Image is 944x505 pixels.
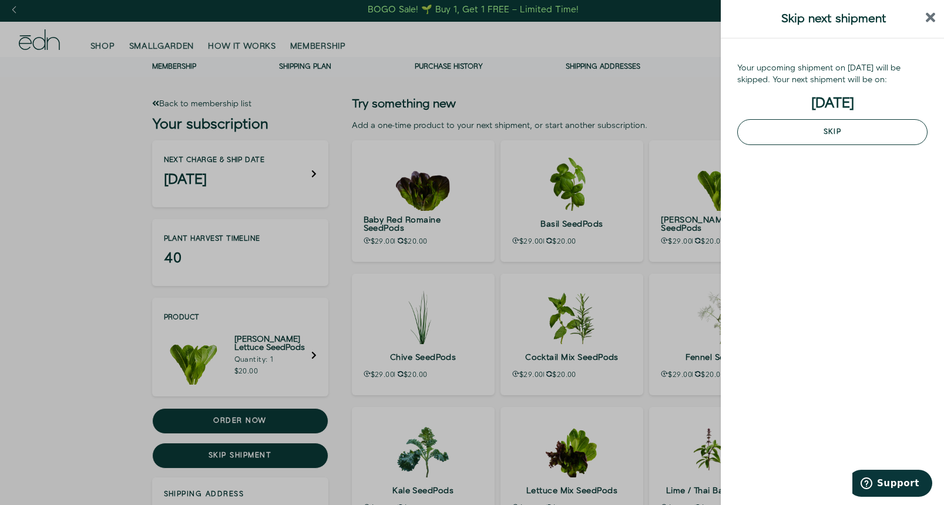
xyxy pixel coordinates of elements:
h3: [DATE] [737,97,928,109]
button: Skip [737,119,928,145]
button: close sidebar [926,9,936,29]
div: Your upcoming shipment on [DATE] will be skipped. Your next shipment will be on: [737,62,928,86]
span: Skip next shipment [781,11,886,28]
iframe: Opens a widget where you can find more information [852,470,932,499]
